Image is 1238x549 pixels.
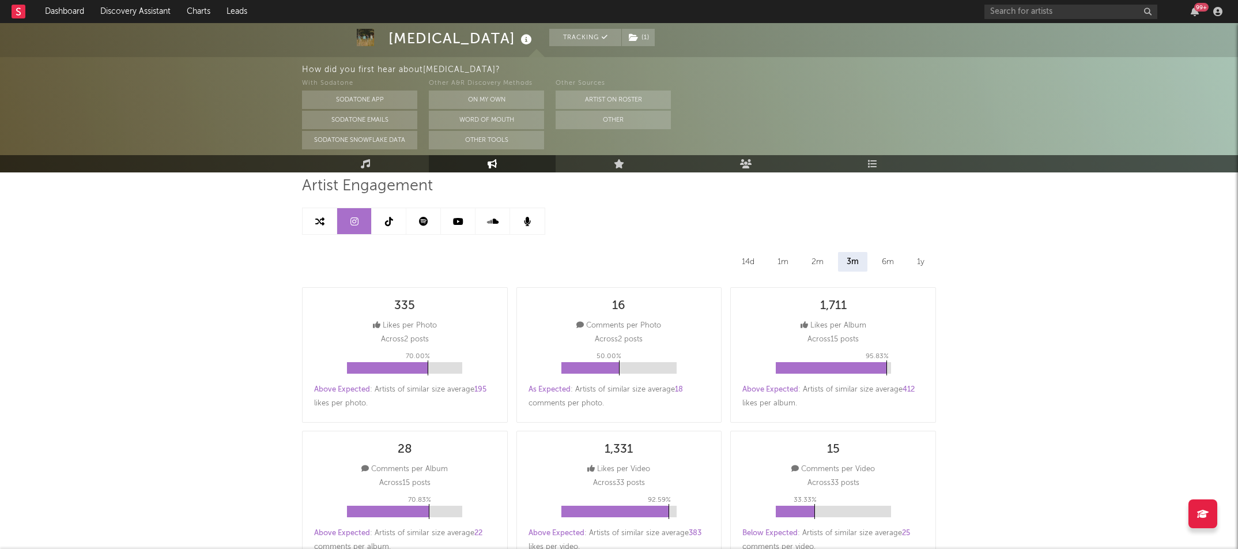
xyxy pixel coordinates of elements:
[373,319,437,333] div: Likes per Photo
[820,299,847,313] div: 1,711
[556,91,671,109] button: Artist on Roster
[379,476,431,490] p: Across 15 posts
[474,529,482,537] span: 22
[576,319,661,333] div: Comments per Photo
[903,386,915,393] span: 412
[1191,7,1199,16] button: 99+
[801,319,866,333] div: Likes per Album
[866,349,889,363] p: 95.83 %
[838,252,867,272] div: 3m
[394,299,415,313] div: 335
[314,529,370,537] span: Above Expected
[429,111,544,129] button: Word Of Mouth
[742,386,798,393] span: Above Expected
[302,77,417,91] div: With Sodatone
[742,529,798,537] span: Below Expected
[597,349,621,363] p: 50.00 %
[675,386,683,393] span: 18
[302,91,417,109] button: Sodatone App
[429,91,544,109] button: On My Own
[791,462,875,476] div: Comments per Video
[314,386,370,393] span: Above Expected
[302,131,417,149] button: Sodatone Snowflake Data
[827,443,840,457] div: 15
[429,131,544,149] button: Other Tools
[593,476,645,490] p: Across 33 posts
[398,443,412,457] div: 28
[621,29,655,46] span: ( 1 )
[742,383,924,411] div: : Artists of similar size average likes per album .
[794,493,817,507] p: 33.33 %
[406,349,430,363] p: 70.00 %
[587,462,650,476] div: Likes per Video
[803,252,832,272] div: 2m
[302,179,433,193] span: Artist Engagement
[314,383,496,411] div: : Artists of similar size average likes per photo .
[302,63,1238,77] div: How did you first hear about [MEDICAL_DATA] ?
[529,386,571,393] span: As Expected
[549,29,621,46] button: Tracking
[1194,3,1209,12] div: 99 +
[361,462,448,476] div: Comments per Album
[556,77,671,91] div: Other Sources
[605,443,633,457] div: 1,331
[769,252,797,272] div: 1m
[302,111,417,129] button: Sodatone Emails
[984,5,1157,19] input: Search for artists
[807,333,859,347] p: Across 15 posts
[381,333,429,347] p: Across 2 posts
[429,77,544,91] div: Other A&R Discovery Methods
[873,252,903,272] div: 6m
[408,493,431,507] p: 70.83 %
[556,111,671,129] button: Other
[595,333,643,347] p: Across 2 posts
[529,383,710,411] div: : Artists of similar size average comments per photo .
[689,529,701,537] span: 383
[474,386,486,393] span: 195
[622,29,655,46] button: (1)
[807,476,859,490] p: Across 33 posts
[908,252,933,272] div: 1y
[612,299,625,313] div: 16
[648,493,671,507] p: 92.59 %
[902,529,910,537] span: 25
[733,252,763,272] div: 14d
[388,29,535,48] div: [MEDICAL_DATA]
[529,529,584,537] span: Above Expected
